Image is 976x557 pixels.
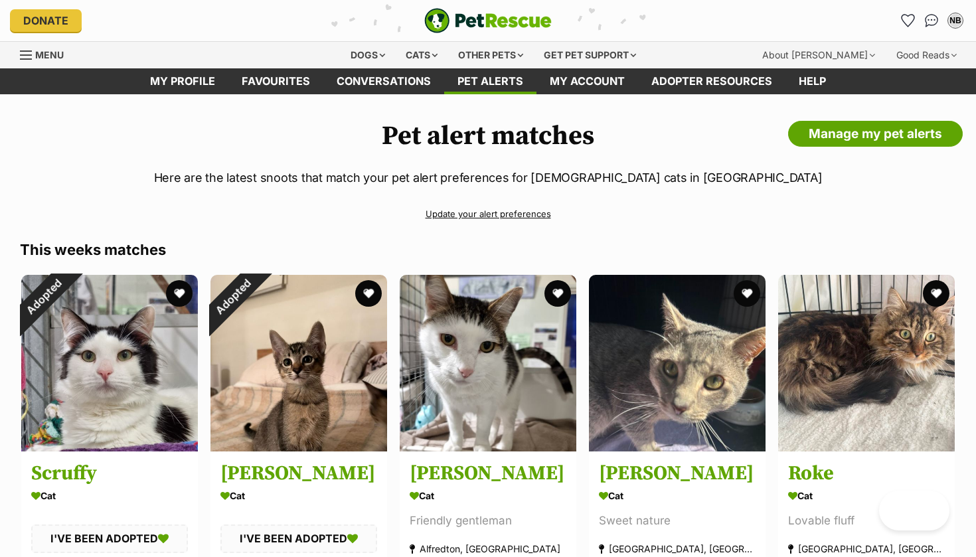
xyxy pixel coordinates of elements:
div: Friendly gentleman [410,512,566,530]
img: Marlin [589,275,766,451]
span: Menu [35,49,64,60]
a: Adopted [21,441,198,454]
a: Pet alerts [444,68,536,94]
div: Adopted [4,258,83,337]
a: Manage my pet alerts [788,121,963,147]
button: favourite [734,280,760,307]
h1: Pet alert matches [20,121,956,151]
h3: [PERSON_NAME] [410,461,566,486]
button: favourite [923,280,949,307]
div: Cat [599,486,756,505]
div: I'VE BEEN ADOPTED [220,524,377,552]
h3: Scruffy [31,461,188,486]
a: Favourites [897,10,918,31]
h3: [PERSON_NAME] [599,461,756,486]
a: Update your alert preferences [20,202,956,226]
img: Roke [778,275,955,451]
button: My account [945,10,966,31]
iframe: Help Scout Beacon - Open [879,491,949,530]
div: Cat [410,486,566,505]
div: Other pets [449,42,532,68]
a: Adopted [210,441,387,454]
div: Get pet support [534,42,645,68]
button: favourite [544,280,571,307]
ul: Account quick links [897,10,966,31]
div: Cat [788,486,945,505]
a: Donate [10,9,82,32]
a: Help [785,68,839,94]
img: Sammy [210,275,387,451]
h3: Roke [788,461,945,486]
a: conversations [323,68,444,94]
a: My account [536,68,638,94]
img: chat-41dd97257d64d25036548639549fe6c8038ab92f7586957e7f3b1b290dea8141.svg [925,14,939,27]
div: Adopted [193,258,272,337]
img: logo-e224e6f780fb5917bec1dbf3a21bbac754714ae5b6737aabdf751b685950b380.svg [424,8,552,33]
a: Favourites [228,68,323,94]
a: Menu [20,42,73,66]
a: Conversations [921,10,942,31]
a: Adopter resources [638,68,785,94]
div: Cat [220,486,377,505]
img: Lee [400,275,576,451]
div: Cats [396,42,447,68]
a: My profile [137,68,228,94]
div: About [PERSON_NAME] [753,42,884,68]
div: Dogs [341,42,394,68]
div: Sweet nature [599,512,756,530]
a: PetRescue [424,8,552,33]
div: Cat [31,486,188,505]
button: favourite [355,280,382,307]
p: Here are the latest snoots that match your pet alert preferences for [DEMOGRAPHIC_DATA] cats in [... [20,169,956,187]
div: I'VE BEEN ADOPTED [31,524,188,552]
h3: This weeks matches [20,240,956,259]
div: Good Reads [887,42,966,68]
h3: [PERSON_NAME] [220,461,377,486]
button: favourite [166,280,193,307]
div: Lovable fluff [788,512,945,530]
div: NB [949,14,962,27]
img: Scruffy [21,275,198,451]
